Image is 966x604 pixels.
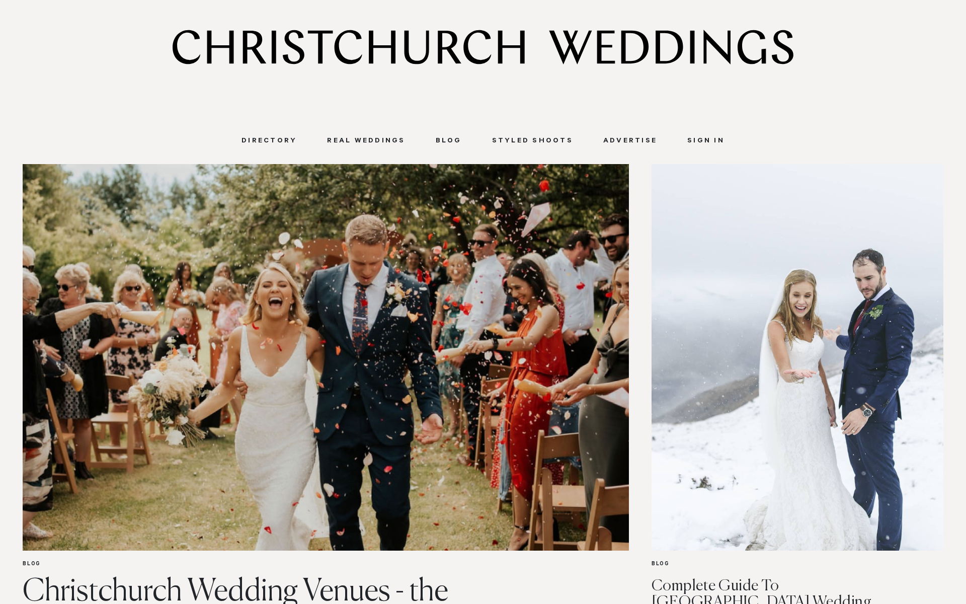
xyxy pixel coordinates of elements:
[588,137,672,146] a: Advertise
[173,30,793,64] img: Christchurch Weddings Logo
[477,137,588,146] a: Styled Shoots
[421,137,477,146] a: Blog
[672,137,740,146] a: Sign In
[652,551,943,578] a: Blog
[226,137,312,146] a: Directory
[23,551,629,578] a: Blog
[312,137,420,146] a: Real Weddings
